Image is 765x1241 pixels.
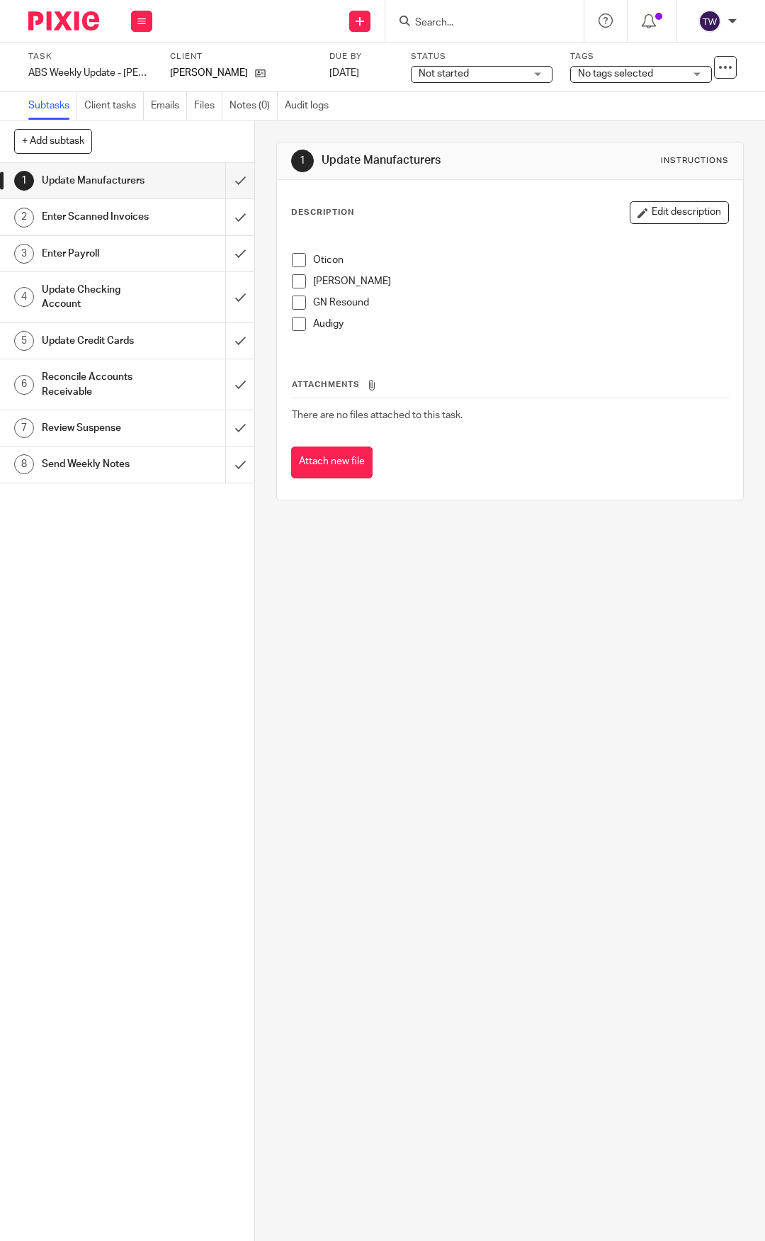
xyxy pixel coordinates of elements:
p: GN Resound [313,296,728,310]
div: 3 [14,244,34,264]
button: Edit description [630,201,729,224]
button: + Add subtask [14,129,92,153]
h1: Update Credit Cards [42,330,155,352]
div: 6 [14,375,34,395]
h1: Update Manufacturers [42,170,155,191]
input: Search [414,17,541,30]
p: Audigy [313,317,728,331]
div: Instructions [661,155,729,167]
div: 2 [14,208,34,228]
a: Emails [151,92,187,120]
div: 5 [14,331,34,351]
label: Status [411,51,552,62]
a: Notes (0) [229,92,278,120]
span: No tags selected [578,69,653,79]
img: svg%3E [698,10,721,33]
h1: Reconcile Accounts Receivable [42,366,155,403]
a: Subtasks [28,92,77,120]
span: There are no files attached to this task. [292,410,463,420]
div: 1 [14,171,34,191]
div: ABS Weekly Update - [PERSON_NAME] [28,66,152,80]
p: [PERSON_NAME] [170,66,248,80]
h1: Review Suspense [42,417,155,439]
div: 1 [291,150,314,172]
a: Files [194,92,222,120]
span: Attachments [292,381,360,388]
label: Task [28,51,152,62]
span: Not started [419,69,469,79]
label: Tags [570,51,712,62]
span: [DATE] [329,68,359,78]
label: Due by [329,51,393,62]
div: 4 [14,287,34,307]
label: Client [170,51,312,62]
h1: Update Manufacturers [322,153,540,168]
h1: Enter Scanned Invoices [42,206,155,228]
h1: Send Weekly Notes [42,454,155,475]
img: Pixie [28,11,99,30]
p: Description [291,207,354,218]
h1: Enter Payroll [42,243,155,264]
p: [PERSON_NAME] [313,274,728,288]
a: Audit logs [285,92,336,120]
div: 8 [14,454,34,474]
p: Oticon [313,253,728,267]
a: Client tasks [84,92,144,120]
button: Attach new file [291,447,373,478]
h1: Update Checking Account [42,279,155,315]
div: 7 [14,418,34,438]
div: ABS Weekly Update - Cahill [28,66,152,80]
